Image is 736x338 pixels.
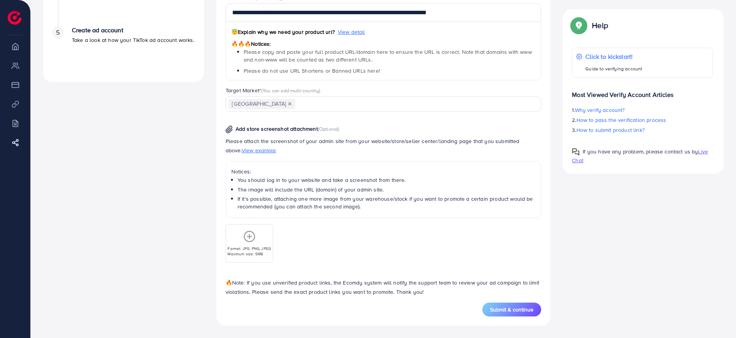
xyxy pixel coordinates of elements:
[244,48,532,63] span: Please copy and paste your full product URL/domain here to ensure the URL is correct. Note that d...
[338,28,365,36] span: View detail
[231,28,335,36] span: Explain why we need your product url?
[231,28,238,36] span: 😇
[585,52,642,61] p: Click to kickstart!
[296,98,532,110] input: Search for option
[43,27,204,73] li: Create ad account
[231,40,271,48] span: Notices:
[572,115,713,125] p: 2.
[318,125,339,132] span: (Optional)
[585,64,642,73] p: Guide to verifying account
[226,87,321,94] label: Target Market
[572,84,713,99] p: Most Viewed Verify Account Articles
[238,176,536,184] li: You should log in to your website and take a screenshot from there.
[572,125,713,135] p: 3.
[231,40,251,48] span: 🔥🔥🔥
[231,167,536,176] p: Notices:
[236,125,318,133] span: Add store screenshot attachment
[575,106,625,114] span: Why verify account?
[242,147,276,154] span: View example
[288,102,292,106] button: Deselect United States
[572,18,586,32] img: Popup guide
[261,87,320,94] span: (You can add multi-country)
[226,125,233,133] img: img
[583,148,698,155] span: If you have any problem, please contact us by
[244,67,380,75] span: Please do not use URL Shortens or Banned URLs here!
[226,278,542,296] p: Note: If you use unverified product links, the Ecomdy system will notify the support team to revi...
[238,195,536,211] li: If it's possible, attaching one more image from your warehouse/stock if you want to promote a cer...
[228,246,271,251] p: Format: JPG, PNG, JPEG
[226,96,542,112] div: Search for option
[226,137,542,155] p: Please attach the screenshot of your admin site from your website/store/seller center/landing pag...
[703,303,730,332] iframe: Chat
[490,306,533,313] span: Submit & continue
[72,27,194,34] h4: Create ad account
[229,99,295,110] span: [GEOGRAPHIC_DATA]
[592,21,608,30] p: Help
[482,303,541,316] button: Submit & continue
[577,116,666,124] span: How to pass the verification process
[238,186,536,193] li: The image will include the URL (domain) of your admin site.
[56,28,60,37] span: 5
[226,279,232,286] span: 🔥
[577,126,645,134] span: How to submit product link?
[8,11,22,25] img: logo
[572,148,580,156] img: Popup guide
[228,251,271,256] p: Maximum size: 5MB
[72,35,194,45] p: Take a look at how your TikTok ad account works.
[572,105,713,115] p: 1.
